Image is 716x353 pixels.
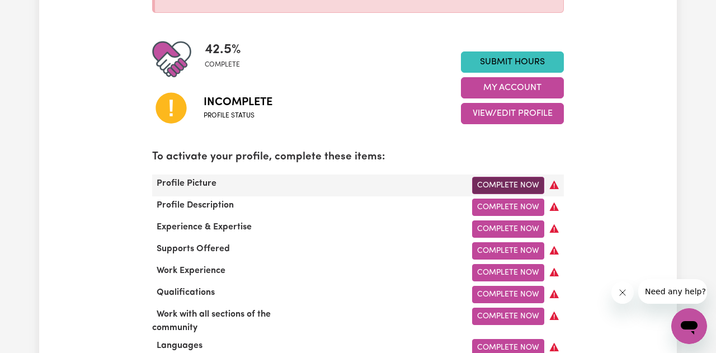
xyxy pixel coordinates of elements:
[472,220,544,238] a: Complete Now
[152,310,271,332] span: Work with all sections of the community
[461,51,564,73] a: Submit Hours
[152,223,256,232] span: Experience & Expertise
[472,177,544,194] a: Complete Now
[205,40,241,60] span: 42.5 %
[472,286,544,303] a: Complete Now
[671,308,707,344] iframe: Button to launch messaging window
[152,341,207,350] span: Languages
[205,60,241,70] span: complete
[152,244,234,253] span: Supports Offered
[204,111,272,121] span: Profile status
[205,40,250,79] div: Profile completeness: 42.5%
[461,103,564,124] button: View/Edit Profile
[461,77,564,98] button: My Account
[152,149,564,166] p: To activate your profile, complete these items:
[152,288,219,297] span: Qualifications
[472,264,544,281] a: Complete Now
[152,201,238,210] span: Profile Description
[472,308,544,325] a: Complete Now
[152,179,221,188] span: Profile Picture
[204,94,272,111] span: Incomplete
[611,281,634,304] iframe: Close message
[472,242,544,260] a: Complete Now
[638,279,707,304] iframe: Message from company
[152,266,230,275] span: Work Experience
[472,199,544,216] a: Complete Now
